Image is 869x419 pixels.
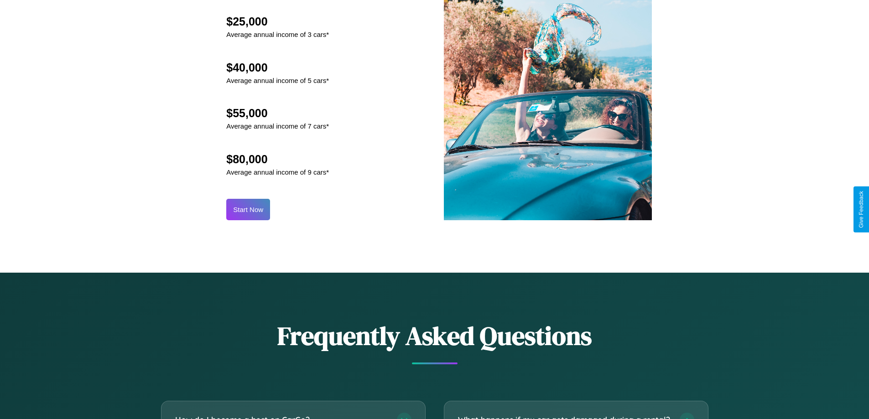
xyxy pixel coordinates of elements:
[226,15,329,28] h2: $25,000
[226,61,329,74] h2: $40,000
[226,28,329,41] p: Average annual income of 3 cars*
[858,191,864,228] div: Give Feedback
[226,120,329,132] p: Average annual income of 7 cars*
[226,107,329,120] h2: $55,000
[161,318,708,353] h2: Frequently Asked Questions
[226,166,329,178] p: Average annual income of 9 cars*
[226,199,270,220] button: Start Now
[226,74,329,87] p: Average annual income of 5 cars*
[226,153,329,166] h2: $80,000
